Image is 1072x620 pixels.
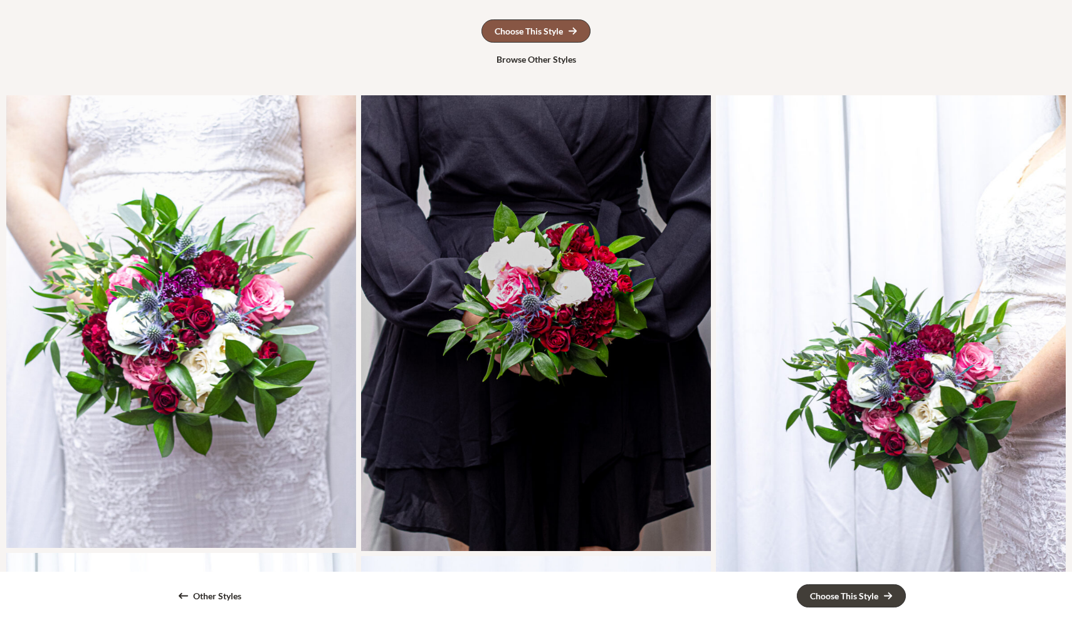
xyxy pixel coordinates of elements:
div: Other Styles [193,592,241,601]
div: Browse Other Styles [497,55,576,64]
a: Browse Other Styles [484,49,589,70]
div: Choose This Style [495,27,563,36]
a: Choose This Style [797,584,906,607]
div: Bridal Bouquet [6,95,356,547]
div: Bridal Bouquet [716,95,1066,619]
a: Choose This Style [481,19,591,43]
div: Bridesmaids Bouquet [361,95,711,551]
a: Other Styles [166,585,254,607]
div: Choose This Style [810,592,878,601]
